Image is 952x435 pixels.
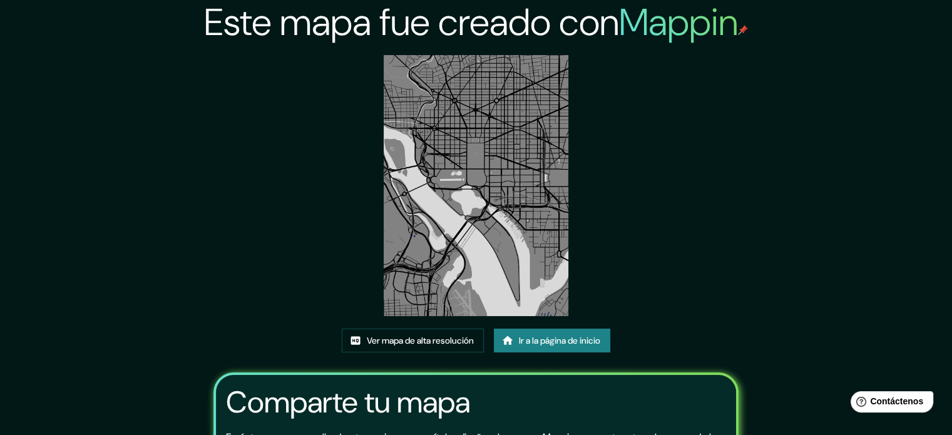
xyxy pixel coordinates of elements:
a: Ir a la página de inicio [494,329,610,352]
a: Ver mapa de alta resolución [342,329,484,352]
iframe: Lanzador de widgets de ayuda [841,386,938,421]
img: pin de mapeo [738,25,748,35]
font: Ir a la página de inicio [519,335,600,346]
font: Ver mapa de alta resolución [367,335,474,346]
img: created-map [384,55,568,316]
font: Comparte tu mapa [226,382,470,422]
